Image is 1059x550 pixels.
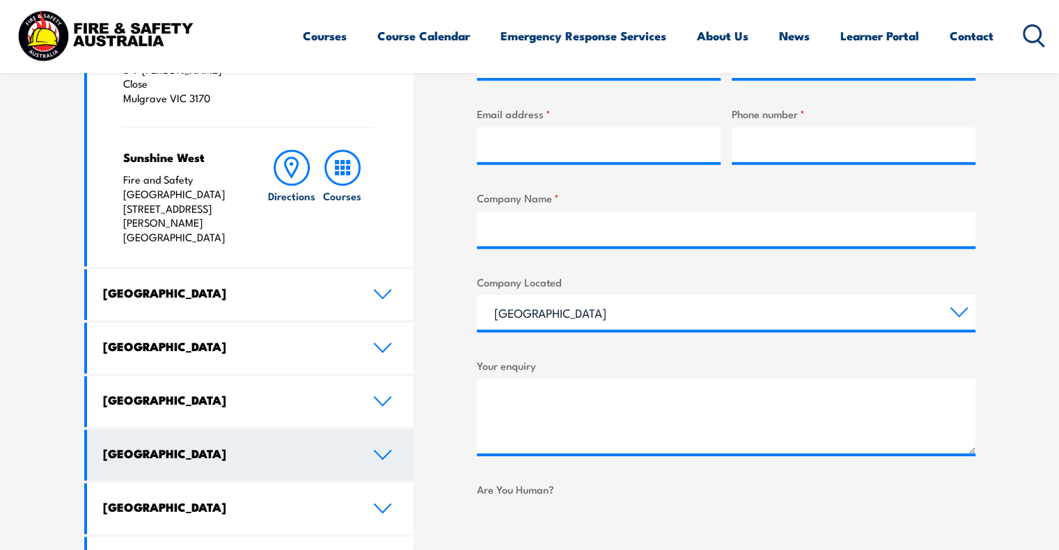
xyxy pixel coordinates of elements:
a: [GEOGRAPHIC_DATA] [87,323,414,373]
label: Phone number [732,106,975,122]
a: Emergency Response Services [501,17,666,54]
h4: [GEOGRAPHIC_DATA] [103,285,352,300]
a: [GEOGRAPHIC_DATA] [87,483,414,534]
a: Directions [267,149,317,245]
a: Learner Portal [840,17,919,54]
p: Fire and Safety [GEOGRAPHIC_DATA] [STREET_ADDRESS][PERSON_NAME] [GEOGRAPHIC_DATA] [123,172,240,245]
a: [GEOGRAPHIC_DATA] [87,430,414,480]
h4: [GEOGRAPHIC_DATA] [103,499,352,515]
h6: Directions [268,188,315,203]
h4: [GEOGRAPHIC_DATA] [103,392,352,407]
label: Your enquiry [477,357,975,373]
a: Courses [317,149,368,245]
label: Are You Human? [477,481,975,497]
a: Course Calendar [377,17,470,54]
h4: [GEOGRAPHIC_DATA] [103,446,352,461]
a: Courses [303,17,347,54]
a: About Us [697,17,748,54]
label: Company Located [477,274,975,290]
label: Email address [477,106,721,122]
h6: Courses [323,188,361,203]
a: Contact [950,17,994,54]
label: Company Name [477,190,975,206]
a: News [779,17,810,54]
a: [GEOGRAPHIC_DATA] [87,269,414,320]
h4: Sunshine West [123,149,240,165]
a: [GEOGRAPHIC_DATA] [87,376,414,427]
h4: [GEOGRAPHIC_DATA] [103,339,352,354]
